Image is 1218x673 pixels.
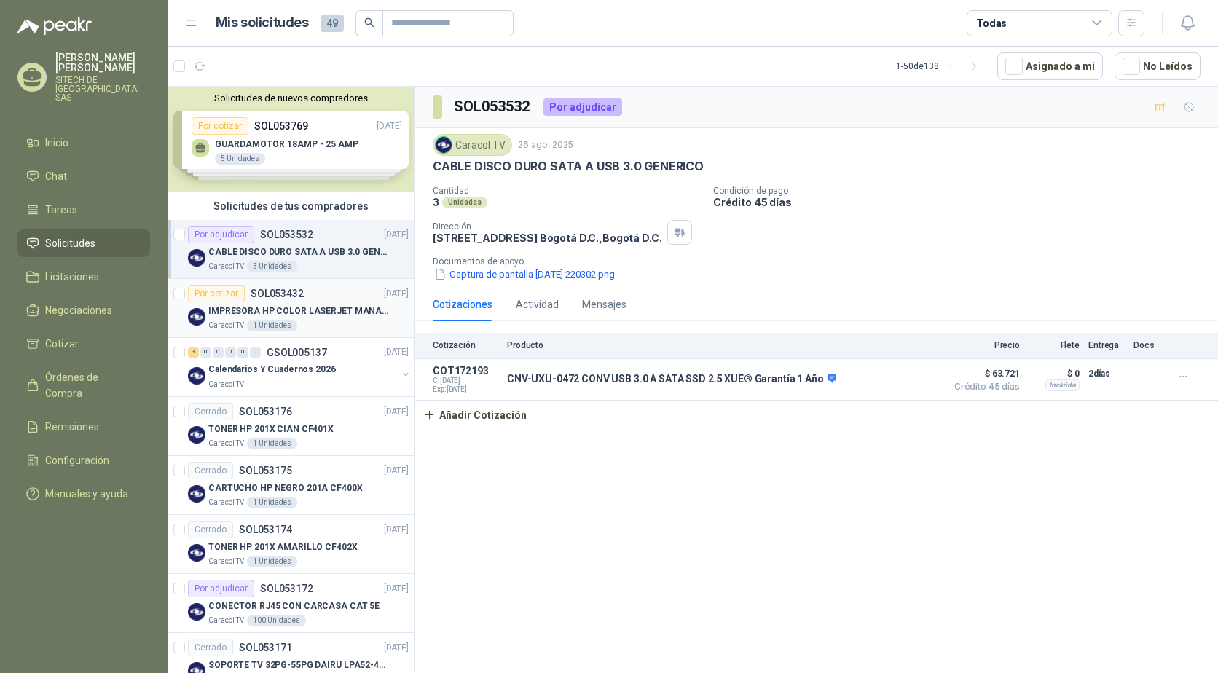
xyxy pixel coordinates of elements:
[433,340,498,350] p: Cotización
[247,438,297,449] div: 1 Unidades
[17,129,150,157] a: Inicio
[188,426,205,444] img: Company Logo
[188,485,205,503] img: Company Logo
[188,226,254,243] div: Por adjudicar
[1029,340,1080,350] p: Flete
[947,340,1020,350] p: Precio
[168,515,414,574] a: CerradoSOL053174[DATE] Company LogoTONER HP 201X AMARILLO CF402XCaracol TV1 Unidades
[260,229,313,240] p: SOL053532
[45,369,136,401] span: Órdenes de Compra
[17,446,150,474] a: Configuración
[188,347,199,358] div: 3
[247,615,306,626] div: 100 Unidades
[384,464,409,478] p: [DATE]
[321,15,344,32] span: 49
[208,497,244,508] p: Caracol TV
[45,135,68,151] span: Inicio
[17,263,150,291] a: Licitaciones
[208,379,244,390] p: Caracol TV
[384,641,409,655] p: [DATE]
[433,159,704,174] p: CABLE DISCO DURO SATA A USB 3.0 GENERICO
[433,256,1212,267] p: Documentos de apoyo
[55,76,150,102] p: SITECH DE [GEOGRAPHIC_DATA] SAS
[1088,340,1125,350] p: Entrega
[208,245,390,259] p: CABLE DISCO DURO SATA A USB 3.0 GENERICO
[213,347,224,358] div: 0
[168,279,414,338] a: Por cotizarSOL053432[DATE] Company LogoIMPRESORA HP COLOR LASERJET MANAGED E45028DNCaracol TV1 Un...
[168,456,414,515] a: CerradoSOL053175[DATE] Company LogoCARTUCHO HP NEGRO 201A CF400XCaracol TV1 Unidades
[442,197,487,208] div: Unidades
[173,93,409,103] button: Solicitudes de nuevos compradores
[188,308,205,326] img: Company Logo
[433,385,498,394] span: Exp: [DATE]
[208,422,334,436] p: TONER HP 201X CIAN CF401X
[713,186,1212,196] p: Condición de pago
[239,406,292,417] p: SOL053176
[239,465,292,476] p: SOL053175
[208,556,244,567] p: Caracol TV
[55,52,150,73] p: [PERSON_NAME] [PERSON_NAME]
[433,221,661,232] p: Dirección
[208,615,244,626] p: Caracol TV
[247,497,297,508] div: 1 Unidades
[208,599,380,613] p: CONECTOR RJ45 CON CARCASA CAT 5E
[507,340,938,350] p: Producto
[1115,52,1201,80] button: No Leídos
[247,320,297,331] div: 1 Unidades
[507,373,836,386] p: CNV-UXU-0472 CONV USB 3.0 A SATA SSD 2.5 XUE® Garantía 1 Año
[17,413,150,441] a: Remisiones
[17,363,150,407] a: Órdenes de Compra
[17,196,150,224] a: Tareas
[384,346,409,360] p: [DATE]
[168,87,414,192] div: Solicitudes de nuevos compradoresPor cotizarSOL053769[DATE] GUARDAMOTOR 18AMP - 25 AMP5 UnidadesP...
[188,249,205,267] img: Company Logo
[239,642,292,653] p: SOL053171
[384,523,409,537] p: [DATE]
[433,232,661,244] p: [STREET_ADDRESS] Bogotá D.C. , Bogotá D.C.
[267,347,327,358] p: GSOL005137
[415,401,535,430] button: Añadir Cotización
[239,524,292,535] p: SOL053174
[188,344,412,390] a: 3 0 0 0 0 0 GSOL005137[DATE] Company LogoCalendarios Y Cuadernos 2026Caracol TV
[384,228,409,242] p: [DATE]
[168,397,414,456] a: CerradoSOL053176[DATE] Company LogoTONER HP 201X CIAN CF401XCaracol TV1 Unidades
[1045,379,1080,391] div: Incluido
[17,17,92,35] img: Logo peakr
[436,137,452,153] img: Company Logo
[188,285,245,302] div: Por cotizar
[225,347,236,358] div: 0
[247,556,297,567] div: 1 Unidades
[250,347,261,358] div: 0
[433,377,498,385] span: C: [DATE]
[17,162,150,190] a: Chat
[1088,365,1125,382] p: 2 días
[582,296,626,312] div: Mensajes
[200,347,211,358] div: 0
[364,17,374,28] span: search
[45,168,67,184] span: Chat
[208,658,390,672] p: SOPORTE TV 32PG-55PG DAIRU LPA52-446KIT2
[45,302,112,318] span: Negociaciones
[45,336,79,352] span: Cotizar
[433,267,616,282] button: Captura de pantalla [DATE] 220302.png
[433,365,498,377] p: COT172193
[947,365,1020,382] span: $ 63.721
[188,580,254,597] div: Por adjudicar
[208,481,363,495] p: CARTUCHO HP NEGRO 201A CF400X
[188,521,233,538] div: Cerrado
[188,462,233,479] div: Cerrado
[45,486,128,502] span: Manuales y ayuda
[237,347,248,358] div: 0
[45,235,95,251] span: Solicitudes
[713,196,1212,208] p: Crédito 45 días
[997,52,1103,80] button: Asignado a mi
[433,186,702,196] p: Cantidad
[45,452,109,468] span: Configuración
[454,95,532,118] h3: SOL053532
[208,540,358,554] p: TONER HP 201X AMARILLO CF402X
[384,405,409,419] p: [DATE]
[543,98,622,116] div: Por adjudicar
[384,287,409,301] p: [DATE]
[1029,365,1080,382] p: $ 0
[516,296,559,312] div: Actividad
